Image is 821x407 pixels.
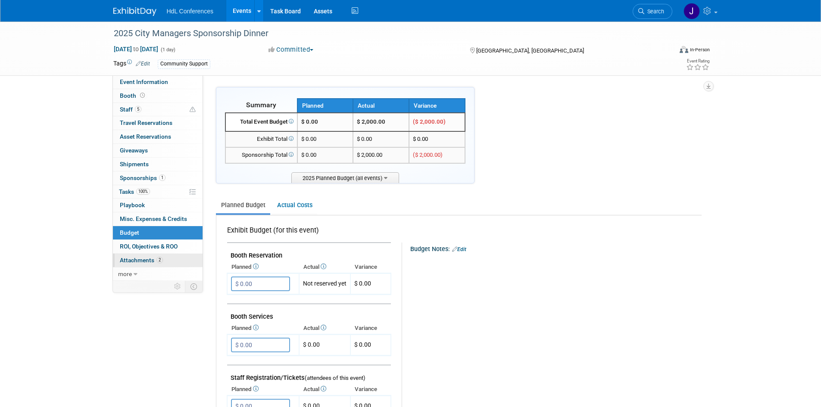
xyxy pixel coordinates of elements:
[350,383,391,395] th: Variance
[113,158,203,171] a: Shipments
[120,133,171,140] span: Asset Reservations
[684,3,700,19] img: Johnny Nguyen
[113,226,203,239] a: Budget
[136,61,150,67] a: Edit
[120,119,172,126] span: Travel Reservations
[301,152,316,158] span: $ 0.00
[120,229,139,236] span: Budget
[120,202,145,208] span: Playbook
[353,131,409,147] td: $ 0.00
[299,335,350,356] td: $ 0.00
[353,113,409,131] td: $ 2,000.00
[113,59,150,69] td: Tags
[299,273,350,295] td: Not reserved yet
[227,383,299,395] th: Planned
[690,47,710,53] div: In-Person
[113,130,203,143] a: Asset Reservations
[229,151,293,159] div: Sponsorship Total
[167,8,213,15] span: HdL Conferences
[120,78,168,85] span: Event Information
[113,103,203,116] a: Staff5
[135,106,141,112] span: 5
[138,92,147,99] span: Booth not reserved yet
[216,197,270,213] a: Planned Budget
[113,89,203,103] a: Booth
[354,341,371,348] span: $ 0.00
[113,267,203,281] a: more
[633,4,672,19] a: Search
[305,375,365,381] span: (attendees of this event)
[409,99,465,113] th: Variance
[120,243,178,250] span: ROI, Objectives & ROO
[113,7,156,16] img: ExhibitDay
[158,59,210,68] div: Community Support
[621,45,710,58] div: Event Format
[113,144,203,157] a: Giveaways
[227,226,387,240] div: Exhibit Budget (for this event)
[350,322,391,334] th: Variance
[476,47,584,54] span: [GEOGRAPHIC_DATA], [GEOGRAPHIC_DATA]
[246,101,276,109] span: Summary
[227,243,391,261] td: Booth Reservation
[291,172,399,183] span: 2025 Planned Budget (all events)
[644,8,664,15] span: Search
[185,281,203,292] td: Toggle Event Tabs
[227,304,391,323] td: Booth Services
[113,116,203,130] a: Travel Reservations
[227,261,299,273] th: Planned
[227,365,391,384] td: Staff Registration/Tickets
[113,240,203,253] a: ROI, Objectives & ROO
[350,261,391,273] th: Variance
[120,215,187,222] span: Misc. Expenses & Credits
[113,212,203,226] a: Misc. Expenses & Credits
[132,46,140,53] span: to
[120,257,163,264] span: Attachments
[113,45,159,53] span: [DATE] [DATE]
[160,47,175,53] span: (1 day)
[118,270,132,277] span: more
[229,135,293,143] div: Exhibit Total
[113,199,203,212] a: Playbook
[170,281,185,292] td: Personalize Event Tab Strip
[120,174,165,181] span: Sponsorships
[156,257,163,263] span: 2
[265,45,317,54] button: Committed
[229,118,293,126] div: Total Event Budget
[410,242,701,254] div: Budget Notes:
[299,383,350,395] th: Actual
[120,92,147,99] span: Booth
[113,185,203,199] a: Tasks100%
[413,152,443,158] span: ($ 2,000.00)
[301,136,316,142] span: $ 0.00
[354,280,371,287] span: $ 0.00
[413,136,428,142] span: $ 0.00
[120,106,141,113] span: Staff
[120,147,148,154] span: Giveaways
[113,254,203,267] a: Attachments2
[113,75,203,89] a: Event Information
[119,188,150,195] span: Tasks
[301,118,318,125] span: $ 0.00
[452,246,466,252] a: Edit
[120,161,149,168] span: Shipments
[272,197,317,213] a: Actual Costs
[159,174,165,181] span: 1
[111,26,659,41] div: 2025 City Managers Sponsorship Dinner
[353,147,409,163] td: $ 2,000.00
[297,99,353,113] th: Planned
[299,261,350,273] th: Actual
[113,171,203,185] a: Sponsorships1
[686,59,709,63] div: Event Rating
[190,106,196,114] span: Potential Scheduling Conflict -- at least one attendee is tagged in another overlapping event.
[680,46,688,53] img: Format-Inperson.png
[353,99,409,113] th: Actual
[299,322,350,334] th: Actual
[136,188,150,195] span: 100%
[227,322,299,334] th: Planned
[413,118,446,125] span: ($ 2,000.00)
